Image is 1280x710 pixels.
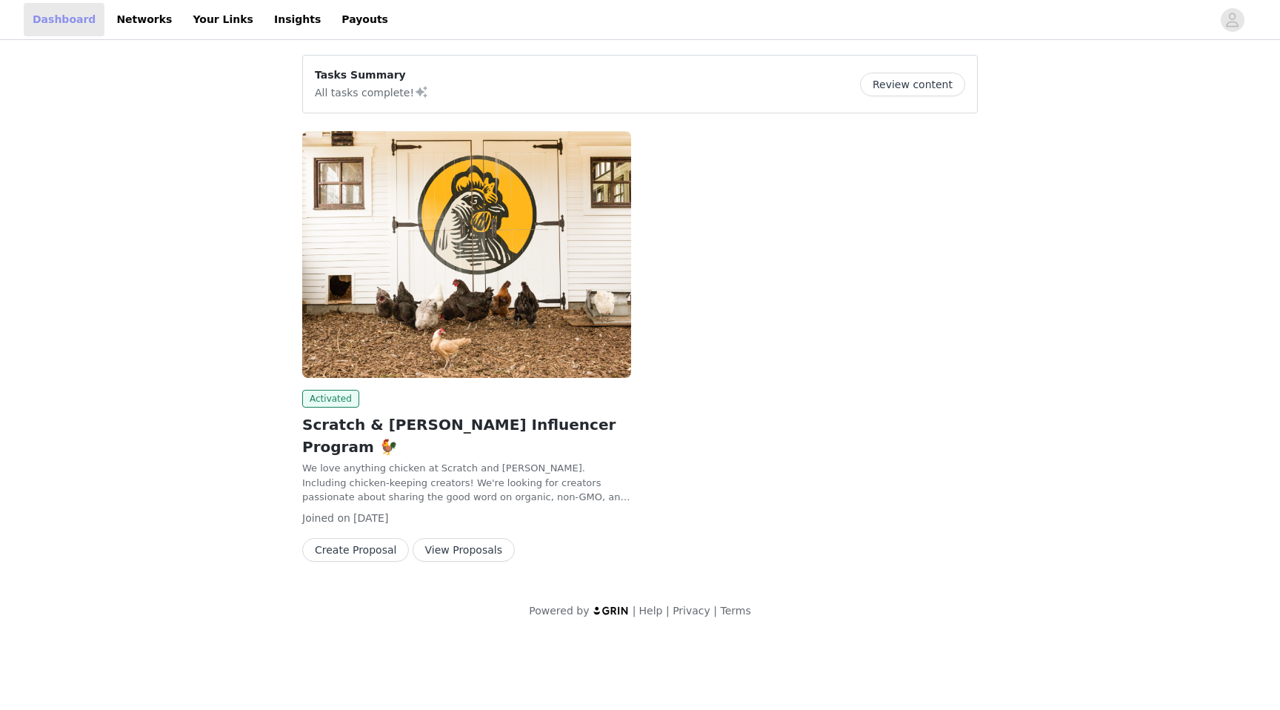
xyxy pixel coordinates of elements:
a: Terms [720,605,750,617]
h2: Scratch & [PERSON_NAME] Influencer Program 🐓 [302,414,631,458]
button: Review content [860,73,965,96]
span: [DATE] [353,512,388,524]
img: logo [593,606,630,615]
span: Activated [302,390,359,408]
a: Dashboard [24,3,104,36]
button: Create Proposal [302,538,409,562]
a: Payouts [333,3,397,36]
span: | [666,605,670,617]
p: Tasks Summary [315,67,429,83]
a: Insights [265,3,330,36]
a: Networks [107,3,181,36]
span: Powered by [529,605,589,617]
a: Privacy [673,605,710,617]
span: | [713,605,717,617]
a: Your Links [184,3,262,36]
a: Help [639,605,663,617]
a: View Proposals [413,545,515,556]
button: View Proposals [413,538,515,562]
span: | [633,605,636,617]
p: All tasks complete! [315,83,429,101]
div: avatar [1225,8,1239,32]
img: Scratch and Peck Feeds [302,131,631,378]
p: We love anything chicken at Scratch and [PERSON_NAME]. Including chicken-keeping creators! We're ... [302,461,631,505]
span: Joined on [302,512,350,524]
